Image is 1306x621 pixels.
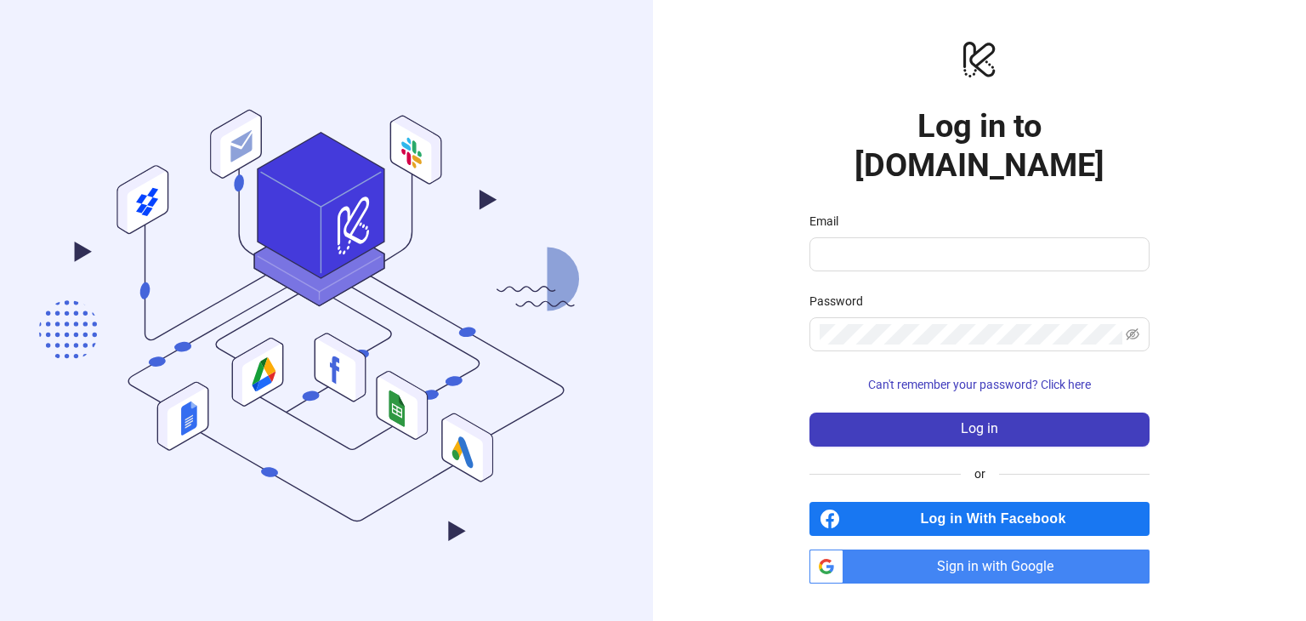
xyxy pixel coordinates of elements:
label: Email [809,212,849,231]
h1: Log in to [DOMAIN_NAME] [809,106,1150,185]
input: Password [820,324,1122,345]
span: Log in With Facebook [847,502,1150,536]
span: eye-invisible [1126,328,1139,341]
span: Log in [961,421,998,436]
button: Can't remember your password? Click here [809,372,1150,399]
input: Email [820,244,1136,265]
button: Log in [809,413,1150,447]
span: or [961,464,999,483]
span: Can't remember your password? Click here [868,378,1091,391]
a: Log in With Facebook [809,502,1150,536]
label: Password [809,292,874,310]
a: Can't remember your password? Click here [809,378,1150,391]
a: Sign in with Google [809,550,1150,584]
span: Sign in with Google [850,550,1150,584]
